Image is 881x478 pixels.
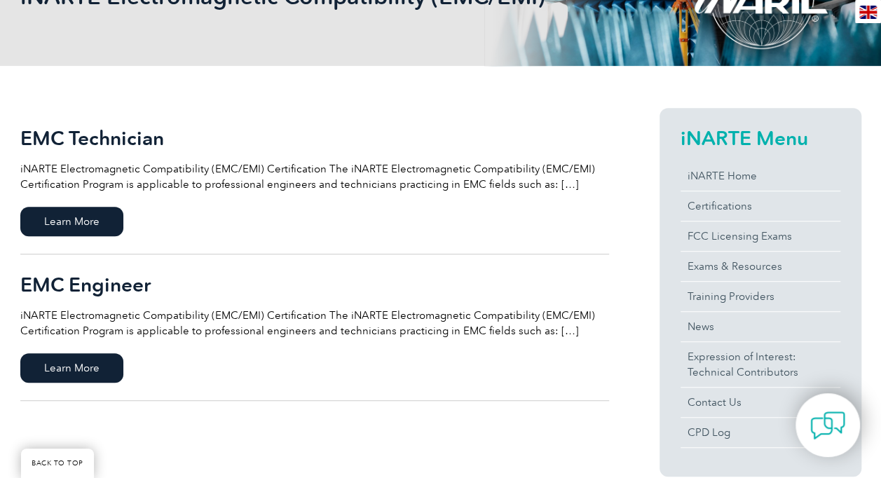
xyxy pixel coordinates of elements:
h2: EMC Engineer [20,273,609,296]
a: BACK TO TOP [21,449,94,478]
span: Learn More [20,353,123,383]
a: iNARTE Home [681,161,840,191]
img: contact-chat.png [810,408,845,443]
a: News [681,312,840,341]
span: Learn More [20,207,123,236]
a: Expression of Interest:Technical Contributors [681,342,840,387]
a: Certifications [681,191,840,221]
a: EMC Technician iNARTE Electromagnetic Compatibility (EMC/EMI) Certification The iNARTE Electromag... [20,108,609,254]
p: iNARTE Electromagnetic Compatibility (EMC/EMI) Certification The iNARTE Electromagnetic Compatibi... [20,161,609,192]
h2: iNARTE Menu [681,127,840,149]
a: Exams & Resources [681,252,840,281]
a: FCC Licensing Exams [681,221,840,251]
a: Contact Us [681,388,840,417]
img: en [859,6,877,19]
p: iNARTE Electromagnetic Compatibility (EMC/EMI) Certification The iNARTE Electromagnetic Compatibi... [20,308,609,339]
a: Training Providers [681,282,840,311]
a: EMC Engineer iNARTE Electromagnetic Compatibility (EMC/EMI) Certification The iNARTE Electromagne... [20,254,609,401]
a: CPD Log [681,418,840,447]
h2: EMC Technician [20,127,609,149]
